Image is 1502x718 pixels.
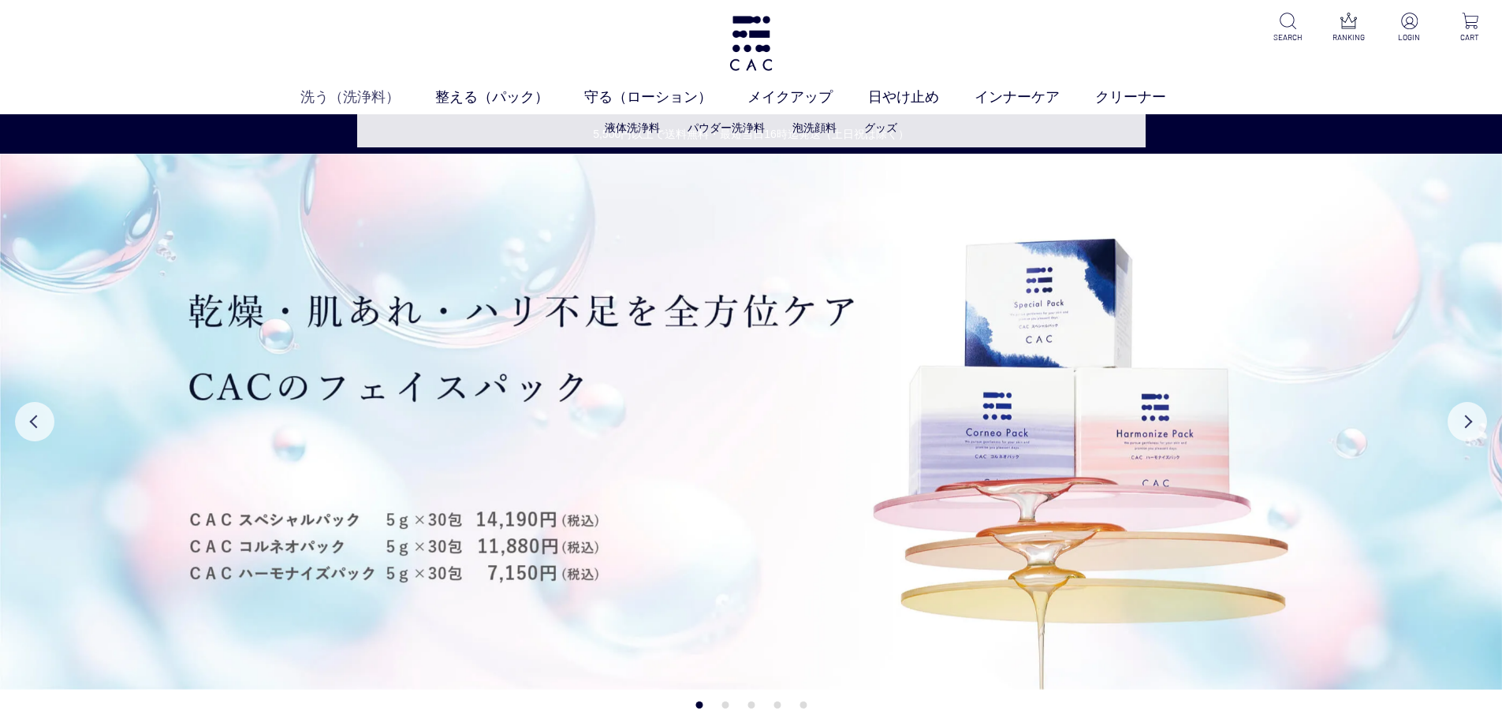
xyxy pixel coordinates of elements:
[747,701,755,709] button: 3 of 5
[773,701,781,709] button: 4 of 5
[300,87,435,108] a: 洗う（洗浄料）
[975,87,1095,108] a: インナーケア
[1329,13,1368,43] a: RANKING
[727,16,775,71] img: logo
[1451,32,1489,43] p: CART
[864,121,897,134] a: グッズ
[792,121,837,134] a: 泡洗顔料
[1390,13,1429,43] a: LOGIN
[721,701,729,709] button: 2 of 5
[1269,32,1307,43] p: SEARCH
[1448,402,1487,441] button: Next
[688,121,765,134] a: パウダー洗浄料
[1451,13,1489,43] a: CART
[1,126,1501,143] a: 5,500円以上で送料無料・最短当日16時迄発送（土日祝は除く）
[799,701,807,709] button: 5 of 5
[1329,32,1368,43] p: RANKING
[1269,13,1307,43] a: SEARCH
[435,87,584,108] a: 整える（パック）
[1095,87,1202,108] a: クリーナー
[584,87,747,108] a: 守る（ローション）
[747,87,868,108] a: メイクアップ
[868,87,975,108] a: 日やけ止め
[695,701,703,709] button: 1 of 5
[605,121,660,134] a: 液体洗浄料
[1390,32,1429,43] p: LOGIN
[15,402,54,441] button: Previous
